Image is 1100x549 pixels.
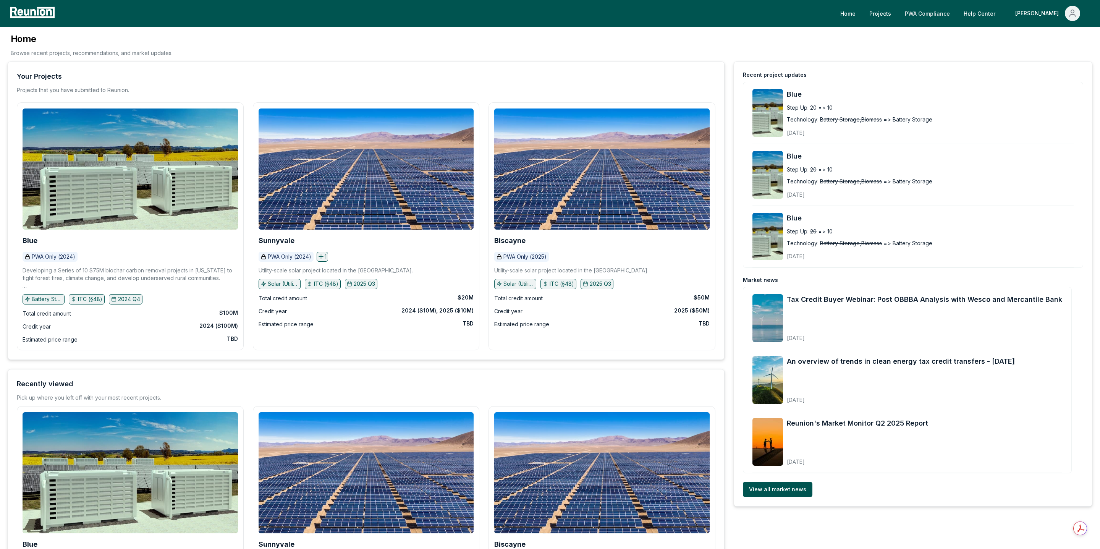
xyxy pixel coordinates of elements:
[118,295,140,303] p: 2024 Q4
[259,279,301,289] button: Solar (Utility)
[494,109,710,230] img: Biscayne
[752,356,783,404] img: An overview of trends in clean energy tax credit transfers - August 2025
[32,253,75,261] p: PWA Only (2024)
[17,379,73,389] div: Recently viewed
[259,236,294,245] b: Sunnyvale
[494,236,526,245] b: Biscayne
[787,227,809,235] div: Step Up:
[314,280,338,288] p: ITC (§48)
[494,412,710,533] img: Biscayne
[494,294,543,303] div: Total credit amount
[503,253,547,261] p: PWA Only (2025)
[494,320,549,329] div: Estimated price range
[787,104,809,112] div: Step Up:
[787,115,819,123] div: Technology:
[581,279,613,289] button: 2025 Q3
[787,418,928,429] a: Reunion's Market Monitor Q2 2025 Report
[23,309,71,318] div: Total credit amount
[494,279,536,289] button: Solar (Utility)
[227,335,238,343] div: TBD
[503,280,534,288] p: Solar (Utility)
[17,71,62,82] div: Your Projects
[494,237,526,245] a: Biscayne
[787,390,1015,404] div: [DATE]
[17,394,161,402] div: Pick up where you left off with your most recent projects.
[17,86,129,94] p: Projects that you have submitted to Reunion.
[345,279,378,289] button: 2025 Q3
[23,335,78,344] div: Estimated price range
[268,253,311,261] p: PWA Only (2024)
[1009,6,1086,21] button: [PERSON_NAME]
[752,294,783,342] a: Tax Credit Buyer Webinar: Post OBBBA Analysis with Wesco and Mercantile Bank
[834,6,862,21] a: Home
[752,151,783,199] img: Blue
[11,49,173,57] p: Browse recent projects, recommendations, and market updates.
[818,227,833,235] span: => 10
[820,115,882,123] span: Battery Storage,Biomass
[787,165,809,173] div: Step Up:
[883,177,932,185] span: => Battery Storage
[32,295,62,303] p: Battery Storage
[818,104,833,112] span: => 10
[78,295,102,303] p: ITC (§48)
[494,307,522,316] div: Credit year
[23,412,238,533] img: Blue
[550,280,574,288] p: ITC (§48)
[317,252,328,262] button: 1
[743,71,807,79] div: Recent project updates
[23,322,51,331] div: Credit year
[463,320,474,327] div: TBD
[743,276,778,284] div: Market news
[23,109,238,230] img: Blue
[787,185,911,199] div: [DATE]
[23,236,37,245] b: Blue
[752,213,783,261] a: Blue
[787,329,1062,342] div: [DATE]
[834,6,1092,21] nav: Main
[23,267,238,290] p: Developing a Series of 10 $75M biochar carbon removal projects in [US_STATE] to fight forest fire...
[820,239,882,247] span: Battery Storage,Biomass
[810,227,817,235] span: 20
[458,294,474,301] div: $20M
[494,267,649,274] p: Utility-scale solar project located in the [GEOGRAPHIC_DATA].
[199,322,238,330] div: 2024 ($100M)
[259,541,294,548] a: Sunnyvale
[699,320,710,327] div: TBD
[259,109,474,230] img: Sunnyvale
[883,115,932,123] span: => Battery Storage
[674,307,710,314] div: 2025 ($50M)
[787,247,911,260] div: [DATE]
[259,294,307,303] div: Total credit amount
[694,294,710,301] div: $50M
[259,320,314,329] div: Estimated price range
[259,237,294,245] a: Sunnyvale
[787,151,1074,162] a: Blue
[958,6,1001,21] a: Help Center
[259,412,474,533] img: Sunnyvale
[787,294,1062,305] a: Tax Credit Buyer Webinar: Post OBBBA Analysis with Wesco and Mercantile Bank
[899,6,956,21] a: PWA Compliance
[820,177,882,185] span: Battery Storage,Biomass
[494,541,526,548] a: Biscayne
[11,33,173,45] h3: Home
[23,541,37,548] a: Blue
[787,452,928,466] div: [DATE]
[268,280,298,288] p: Solar (Utility)
[787,356,1015,367] a: An overview of trends in clean energy tax credit transfers - [DATE]
[354,280,375,288] p: 2025 Q3
[743,482,812,497] a: View all market news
